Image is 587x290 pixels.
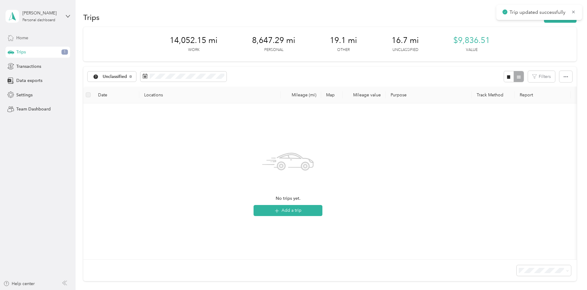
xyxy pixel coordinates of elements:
[188,47,199,53] p: Work
[16,35,28,41] span: Home
[139,87,281,103] th: Locations
[93,87,139,103] th: Date
[16,49,26,55] span: Trips
[16,63,41,70] span: Transactions
[276,195,301,202] span: No trips yet.
[528,71,555,82] button: Filters
[22,10,61,16] div: [PERSON_NAME]
[103,75,127,79] span: Unclassified
[321,87,343,103] th: Map
[281,87,321,103] th: Mileage (mi)
[16,77,42,84] span: Data exports
[330,36,357,45] span: 19.1 mi
[553,256,587,290] iframe: Everlance-gr Chat Button Frame
[392,47,418,53] p: Unclassified
[16,92,33,98] span: Settings
[515,87,571,103] th: Report
[472,87,515,103] th: Track Method
[386,87,472,103] th: Purpose
[337,47,350,53] p: Other
[170,36,218,45] span: 14,052.15 mi
[22,18,55,22] div: Personal dashboard
[252,36,295,45] span: 8,647.29 mi
[254,205,322,216] button: Add a trip
[453,36,490,45] span: $9,836.51
[510,9,567,16] p: Trip updated successfully
[343,87,386,103] th: Mileage value
[16,106,51,112] span: Team Dashboard
[61,49,68,55] span: 1
[264,47,283,53] p: Personal
[83,14,100,21] h1: Trips
[392,36,419,45] span: 16.7 mi
[3,280,35,287] button: Help center
[466,47,478,53] p: Value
